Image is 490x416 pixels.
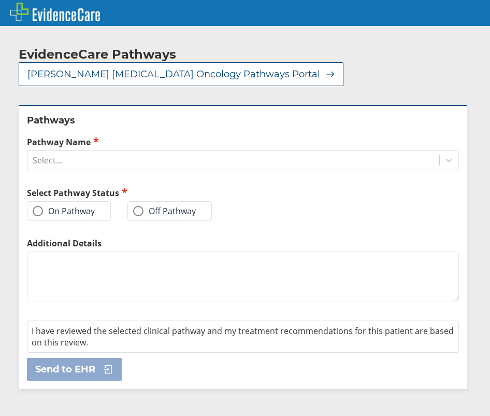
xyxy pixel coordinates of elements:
[133,206,196,216] label: Off Pathway
[19,62,343,86] button: [PERSON_NAME] [MEDICAL_DATA] Oncology Pathways Portal
[32,325,454,348] span: I have reviewed the selected clinical pathway and my treatment recommendations for this patient a...
[10,3,100,21] img: EvidenceCare
[27,114,459,127] h2: Pathways
[27,187,239,199] h2: Select Pathway Status
[27,238,459,249] label: Additional Details
[19,47,176,62] h2: EvidenceCare Pathways
[35,363,95,376] span: Send to EHR
[27,136,459,148] label: Pathway Name
[27,358,122,381] button: Send to EHR
[33,206,95,216] label: On Pathway
[27,68,320,80] span: [PERSON_NAME] [MEDICAL_DATA] Oncology Pathways Portal
[33,155,62,166] div: Select...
